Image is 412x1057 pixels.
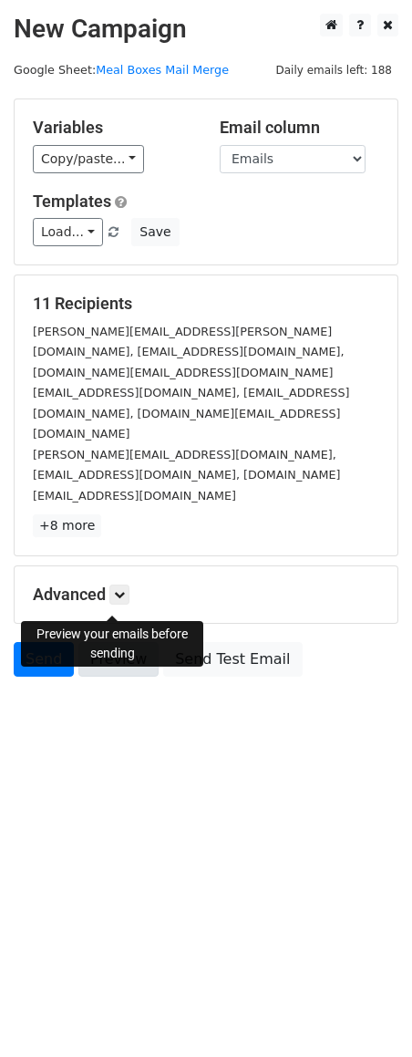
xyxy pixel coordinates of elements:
[14,642,74,677] a: Send
[33,514,101,537] a: +8 more
[131,218,179,246] button: Save
[33,118,192,138] h5: Variables
[33,585,379,605] h5: Advanced
[14,63,229,77] small: Google Sheet:
[220,118,379,138] h5: Email column
[269,60,398,80] span: Daily emails left: 188
[269,63,398,77] a: Daily emails left: 188
[33,386,349,440] small: [EMAIL_ADDRESS][DOMAIN_NAME], [EMAIL_ADDRESS][DOMAIN_NAME], [DOMAIN_NAME][EMAIL_ADDRESS][DOMAIN_N...
[321,969,412,1057] iframe: Chat Widget
[96,63,229,77] a: Meal Boxes Mail Merge
[163,642,302,677] a: Send Test Email
[21,621,203,667] div: Preview your emails before sending
[33,192,111,211] a: Templates
[33,294,379,314] h5: 11 Recipients
[33,218,103,246] a: Load...
[33,448,341,503] small: [PERSON_NAME][EMAIL_ADDRESS][DOMAIN_NAME], [EMAIL_ADDRESS][DOMAIN_NAME], [DOMAIN_NAME][EMAIL_ADDR...
[33,325,345,379] small: [PERSON_NAME][EMAIL_ADDRESS][PERSON_NAME][DOMAIN_NAME], [EMAIL_ADDRESS][DOMAIN_NAME], [DOMAIN_NAM...
[33,145,144,173] a: Copy/paste...
[14,14,398,45] h2: New Campaign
